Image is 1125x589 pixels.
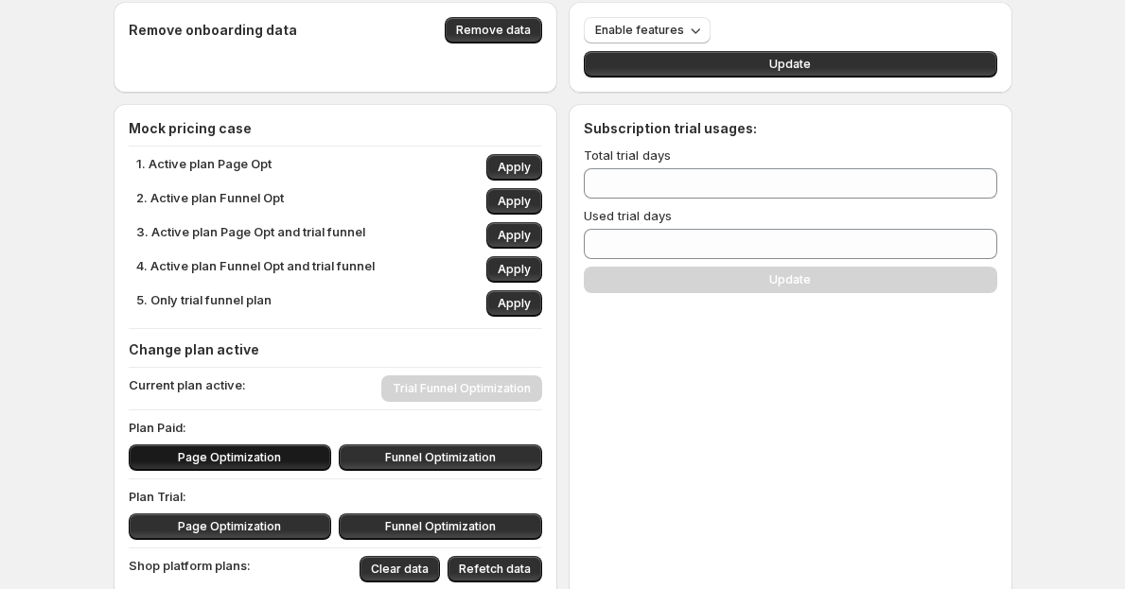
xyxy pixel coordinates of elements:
[129,340,542,359] h4: Change plan active
[584,17,711,43] button: Enable features
[129,375,246,402] p: Current plan active:
[385,450,496,465] span: Funnel Optimization
[136,256,375,283] p: 4. Active plan Funnel Opt and trial funnel
[486,222,542,249] button: Apply
[129,513,332,540] button: Page Optimization
[498,160,531,175] span: Apply
[459,562,531,577] span: Refetch data
[445,17,542,43] button: Remove data
[769,57,811,72] span: Update
[136,188,284,215] p: 2. Active plan Funnel Opt
[498,228,531,243] span: Apply
[136,290,272,317] p: 5. Only trial funnel plan
[129,119,542,138] h4: Mock pricing case
[584,208,672,223] span: Used trial days
[498,194,531,209] span: Apply
[498,296,531,311] span: Apply
[498,262,531,277] span: Apply
[371,562,429,577] span: Clear data
[178,450,281,465] span: Page Optimization
[448,556,542,582] button: Refetch data
[129,556,251,582] p: Shop platform plans:
[584,51,997,78] button: Update
[385,519,496,534] span: Funnel Optimization
[486,188,542,215] button: Apply
[136,222,365,249] p: 3. Active plan Page Opt and trial funnel
[456,23,531,38] span: Remove data
[178,519,281,534] span: Page Optimization
[339,513,542,540] button: Funnel Optimization
[486,290,542,317] button: Apply
[129,444,332,471] button: Page Optimization
[129,21,297,40] h4: Remove onboarding data
[129,418,542,437] p: Plan Paid:
[486,256,542,283] button: Apply
[486,154,542,181] button: Apply
[339,444,542,471] button: Funnel Optimization
[584,119,757,138] h4: Subscription trial usages:
[584,147,671,163] span: Total trial days
[595,23,684,38] span: Enable features
[360,556,440,582] button: Clear data
[136,154,272,181] p: 1. Active plan Page Opt
[129,487,542,506] p: Plan Trial:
